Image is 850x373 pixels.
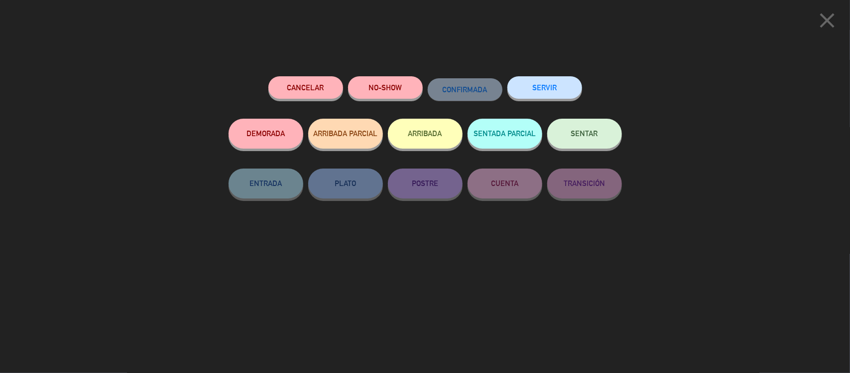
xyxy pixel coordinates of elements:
[547,119,622,149] button: SENTAR
[348,76,423,99] button: NO-SHOW
[313,129,377,138] span: ARRIBADA PARCIAL
[428,78,502,101] button: CONFIRMADA
[571,129,598,138] span: SENTAR
[507,76,582,99] button: SERVIR
[812,7,843,37] button: close
[229,119,303,149] button: DEMORADA
[268,76,343,99] button: Cancelar
[308,169,383,198] button: PLATO
[388,119,463,149] button: ARRIBADA
[308,119,383,149] button: ARRIBADA PARCIAL
[443,85,487,94] span: CONFIRMADA
[468,169,542,198] button: CUENTA
[388,169,463,198] button: POSTRE
[468,119,542,149] button: SENTADA PARCIAL
[815,8,840,33] i: close
[229,169,303,198] button: ENTRADA
[547,169,622,198] button: TRANSICIÓN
